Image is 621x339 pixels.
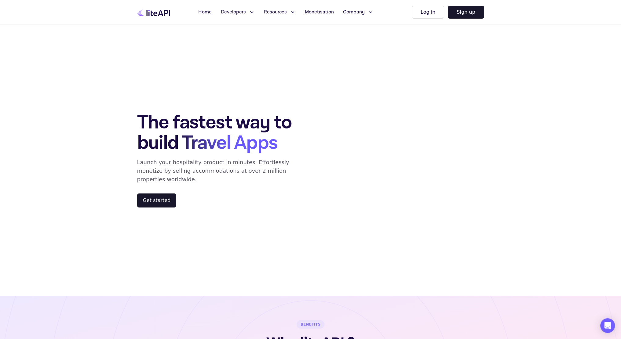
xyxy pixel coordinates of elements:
[305,9,334,16] span: Monetisation
[448,6,484,19] button: Sign up
[308,69,541,251] img: hero illustration
[137,193,177,207] button: Get started
[198,9,212,16] span: Home
[137,112,305,153] h1: The fastest way to build
[137,197,177,203] a: register
[412,6,444,19] button: Log in
[339,6,377,18] button: Company
[221,9,246,16] span: Developers
[260,6,299,18] button: Resources
[137,158,305,184] p: Launch your hospitality product in minutes. Effortlessly monetize by selling accommodations at ov...
[301,6,338,18] a: Monetisation
[297,320,324,329] span: BENEFITS
[600,318,615,333] div: Open Intercom Messenger
[182,130,277,156] span: Travel Apps
[217,6,258,18] button: Developers
[264,9,287,16] span: Resources
[343,9,365,16] span: Company
[195,6,215,18] a: Home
